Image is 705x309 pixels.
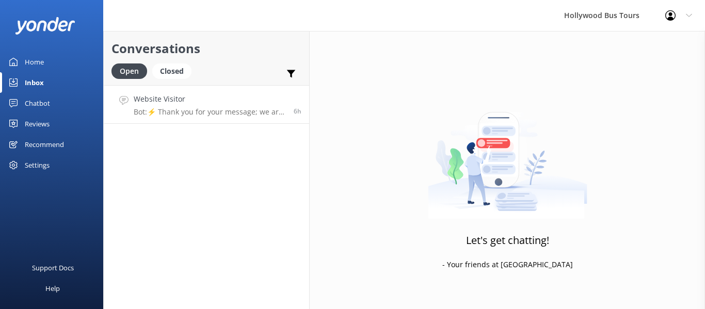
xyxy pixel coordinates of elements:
div: Recommend [25,134,64,155]
div: Settings [25,155,50,175]
a: Closed [152,65,197,76]
img: artwork of a man stealing a conversation from at giant smartphone [428,90,587,219]
div: Inbox [25,72,44,93]
div: Home [25,52,44,72]
div: Reviews [25,113,50,134]
div: Support Docs [32,257,74,278]
h4: Website Visitor [134,93,286,105]
a: Website VisitorBot:⚡ Thank you for your message; we are connecting you to a team member who will ... [104,85,309,124]
p: Bot: ⚡ Thank you for your message; we are connecting you to a team member who will be with you sh... [134,107,286,117]
h2: Conversations [111,39,301,58]
div: Chatbot [25,93,50,113]
div: Closed [152,63,191,79]
div: Open [111,63,147,79]
h3: Let's get chatting! [466,232,549,249]
p: - Your friends at [GEOGRAPHIC_DATA] [442,259,573,270]
a: Open [111,65,152,76]
div: Help [45,278,60,299]
span: 04:32am 13-Aug-2025 (UTC -07:00) America/Tijuana [294,107,301,116]
img: yonder-white-logo.png [15,17,75,34]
